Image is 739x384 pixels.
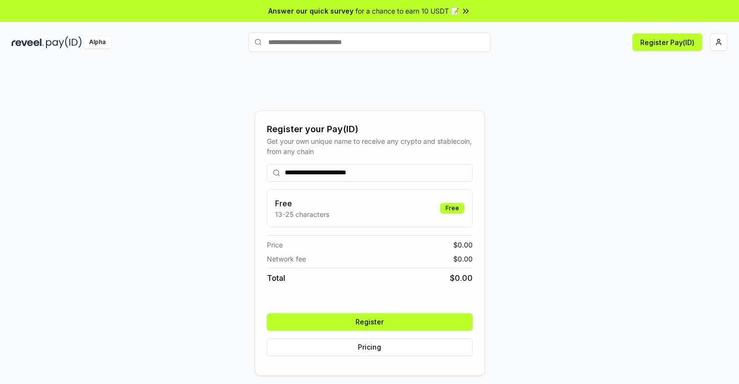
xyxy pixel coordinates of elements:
[84,36,111,48] div: Alpha
[267,123,473,136] div: Register your Pay(ID)
[453,240,473,250] span: $ 0.00
[450,272,473,284] span: $ 0.00
[267,272,285,284] span: Total
[275,198,329,209] h3: Free
[440,203,464,214] div: Free
[267,254,306,264] span: Network fee
[46,36,82,48] img: pay_id
[267,338,473,356] button: Pricing
[268,6,354,16] span: Answer our quick survey
[12,36,44,48] img: reveel_dark
[267,313,473,331] button: Register
[267,136,473,156] div: Get your own unique name to receive any crypto and stablecoin, from any chain
[632,33,702,51] button: Register Pay(ID)
[355,6,459,16] span: for a chance to earn 10 USDT 📝
[267,240,283,250] span: Price
[275,209,329,219] p: 13-25 characters
[453,254,473,264] span: $ 0.00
